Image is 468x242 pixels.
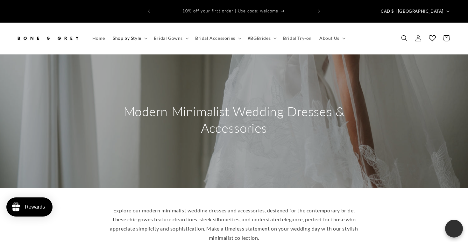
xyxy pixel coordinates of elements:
span: #BGBrides [248,35,271,41]
span: Bridal Accessories [195,35,235,41]
summary: Search [397,31,411,45]
button: Open chatbox [445,220,463,238]
span: CAD $ | [GEOGRAPHIC_DATA] [381,8,443,15]
img: Bone and Grey Bridal [16,31,80,45]
div: Rewards [25,204,45,210]
h2: Modern Minimalist Wedding Dresses & Accessories [103,103,365,136]
span: Bridal Gowns [154,35,183,41]
span: Bridal Try-on [283,35,312,41]
summary: About Us [316,32,348,45]
span: Home [92,35,105,41]
button: Previous announcement [142,5,156,17]
button: Next announcement [312,5,326,17]
span: Shop by Style [113,35,141,41]
summary: Bridal Gowns [150,32,191,45]
a: Bone and Grey Bridal [14,29,82,48]
button: CAD $ | [GEOGRAPHIC_DATA] [377,5,452,17]
summary: Shop by Style [109,32,150,45]
span: 10% off your first order | Use code: welcome [182,8,278,13]
a: Home [89,32,109,45]
span: About Us [319,35,339,41]
summary: #BGBrides [244,32,279,45]
summary: Bridal Accessories [191,32,244,45]
a: Bridal Try-on [279,32,316,45]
